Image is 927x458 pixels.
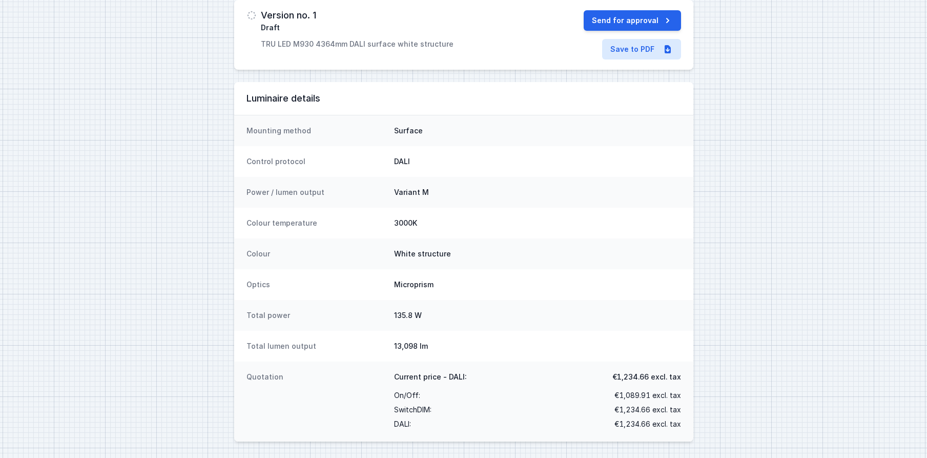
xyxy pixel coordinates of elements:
dt: Mounting method [246,126,386,136]
span: SwitchDIM : [394,403,431,417]
h3: Version no. 1 [261,10,316,21]
span: €1,234.66 excl. tax [614,417,681,431]
button: Send for approval [584,10,681,31]
img: draft.svg [246,10,257,21]
span: €1,089.91 excl. tax [614,388,681,403]
p: TRU LED M930 4364mm DALI surface white structure [261,39,454,49]
dd: Surface [394,126,681,136]
h3: Luminaire details [246,92,681,105]
span: On/Off : [394,388,420,403]
span: €1,234.66 excl. tax [612,372,681,382]
dd: 13,098 lm [394,341,681,351]
span: Draft [261,23,280,33]
dt: Total lumen output [246,341,386,351]
span: €1,234.66 excl. tax [614,403,681,417]
span: Current price - DALI: [394,372,467,382]
dd: White structure [394,249,681,259]
dt: Colour [246,249,386,259]
dt: Optics [246,280,386,290]
dt: Quotation [246,372,386,431]
dt: Power / lumen output [246,187,386,197]
dt: Total power [246,310,386,321]
dd: 3000K [394,218,681,228]
dd: DALI [394,156,681,167]
span: DALI : [394,417,411,431]
dd: 135.8 W [394,310,681,321]
a: Save to PDF [602,39,681,59]
dt: Control protocol [246,156,386,167]
dd: Microprism [394,280,681,290]
dd: Variant M [394,187,681,197]
dt: Colour temperature [246,218,386,228]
